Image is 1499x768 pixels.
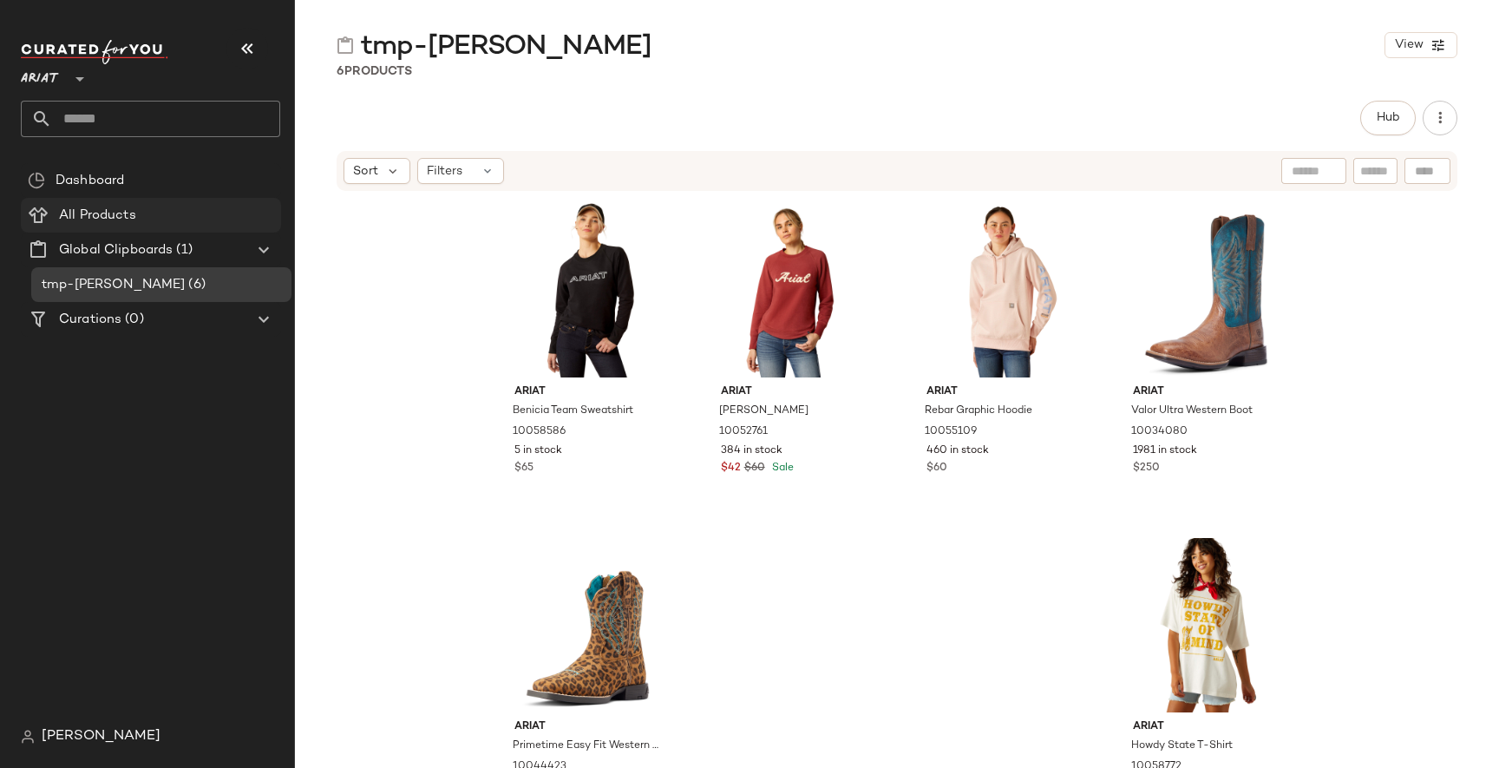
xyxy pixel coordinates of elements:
span: Ariat [1133,384,1280,400]
span: 6 [337,65,344,78]
span: Ariat [514,719,661,735]
span: 10055109 [925,424,977,440]
button: Hub [1360,101,1416,135]
span: Global Clipboards [59,240,173,260]
span: Ariat [1133,719,1280,735]
img: 10055109_front.jpg [913,202,1087,377]
span: View [1394,38,1424,52]
span: Ariat [514,384,661,400]
span: Ariat [926,384,1073,400]
span: Benicia Team Sweatshirt [513,404,633,419]
img: 10044423_3-4_front.jpg [501,537,675,712]
span: Sort [353,162,378,181]
span: Ariat [21,59,59,90]
span: 5 in stock [514,443,562,459]
span: (0) [121,310,143,330]
span: Ariat [721,384,867,400]
span: (1) [173,240,192,260]
img: 10058772_front.jpg [1119,537,1293,712]
span: $250 [1133,461,1160,476]
span: Valor Ultra Western Boot [1131,404,1253,419]
span: $60 [744,461,765,476]
img: 10058586_front.jpg [501,202,675,377]
img: svg%3e [28,172,45,189]
img: 10034080_3-4_front.jpg [1119,202,1293,377]
img: svg%3e [337,36,354,54]
img: cfy_white_logo.C9jOOHJF.svg [21,40,168,64]
span: tmp-[PERSON_NAME] [361,30,651,64]
img: svg%3e [21,730,35,744]
span: 1981 in stock [1133,443,1197,459]
span: $42 [721,461,741,476]
span: 460 in stock [926,443,989,459]
span: Hub [1376,111,1400,125]
span: [PERSON_NAME] [719,404,808,419]
span: [PERSON_NAME] [42,726,160,747]
span: (6) [185,275,205,295]
span: Primetime Easy Fit Western Boot [513,738,659,754]
div: Products [337,62,412,81]
span: 10034080 [1131,424,1188,440]
span: Rebar Graphic Hoodie [925,404,1032,419]
span: Filters [427,162,462,181]
span: $65 [514,461,533,476]
span: 10052761 [719,424,768,440]
span: Dashboard [56,171,124,191]
span: Curations [59,310,121,330]
span: All Products [59,206,136,226]
span: Sale [769,463,794,474]
span: tmp-[PERSON_NAME] [42,275,185,295]
button: View [1384,32,1457,58]
span: Howdy State T-Shirt [1131,738,1233,754]
span: 384 in stock [721,443,782,459]
img: 10052761_front.jpg [707,202,881,377]
span: $60 [926,461,947,476]
span: 10058586 [513,424,566,440]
